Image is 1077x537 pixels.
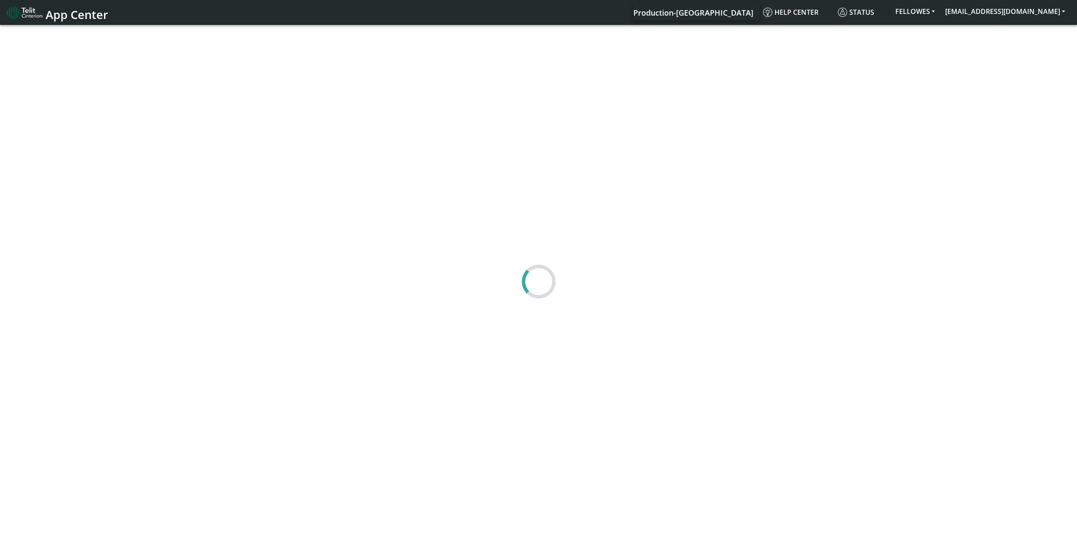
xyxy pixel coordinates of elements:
[838,8,874,17] span: Status
[940,4,1070,19] button: [EMAIL_ADDRESS][DOMAIN_NAME]
[46,7,108,22] span: App Center
[834,4,890,21] a: Status
[7,3,107,22] a: App Center
[763,8,772,17] img: knowledge.svg
[760,4,834,21] a: Help center
[633,4,753,21] a: Your current platform instance
[763,8,818,17] span: Help center
[838,8,847,17] img: status.svg
[890,4,940,19] button: FELLOWES
[633,8,753,18] span: Production-[GEOGRAPHIC_DATA]
[7,6,42,19] img: logo-telit-cinterion-gw-new.png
